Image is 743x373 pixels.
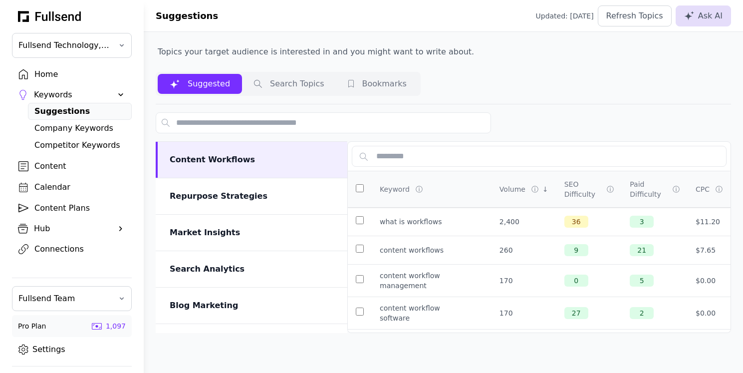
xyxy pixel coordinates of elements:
div: 27 [564,307,588,319]
div: Calendar [34,181,125,193]
div: Keyword [380,184,410,194]
div: Suggestions [34,105,125,117]
div: Pro Plan [18,321,46,331]
div: Refresh Topics [606,10,663,22]
div: 170 [499,308,548,318]
div: $0.00 [696,276,723,286]
div: content workflow software [380,303,448,323]
div: Updated: [DATE] [536,11,594,21]
div: Competitor Keywords [34,139,125,151]
div: 260 [499,245,548,255]
button: Fullsend Team [12,286,132,311]
div: 0 [564,275,588,287]
div: 2 [630,307,654,319]
div: 1,097 [106,321,126,331]
div: ⓘ [607,184,616,194]
a: Home [12,66,132,83]
button: Fullsend Technology, Inc. [12,33,132,58]
span: Fullsend Technology, Inc. [18,39,111,51]
button: Suggested [158,74,242,94]
button: Search Topics [242,74,336,94]
div: Company Keywords [34,122,125,134]
div: 36 [564,216,588,228]
div: 5 [630,275,654,287]
div: Connections [34,243,125,255]
div: Hub [34,223,110,235]
button: Ask AI [676,5,731,26]
a: Settings [12,341,132,358]
div: Content Plans [34,202,125,214]
div: Blog Marketing [170,300,335,312]
div: what is workflows [380,217,442,227]
a: Connections [12,241,132,258]
div: Ask AI [684,10,723,22]
div: 2,400 [499,217,548,227]
button: Bookmarks [336,74,419,94]
div: content workflow management [380,271,448,291]
div: 9 [564,244,588,256]
a: Competitor Keywords [28,137,132,154]
div: Market Insights [170,227,335,239]
div: 3 [630,216,654,228]
div: $11.20 [696,217,723,227]
div: 21 [630,244,654,256]
h1: Suggestions [156,9,218,23]
a: Calendar [12,179,132,196]
button: Refresh Topics [598,5,672,26]
div: Volume [499,184,525,194]
div: Repurpose Strategies [170,190,335,202]
div: 170 [499,276,548,286]
div: ⓘ [673,184,682,194]
div: Content [34,160,125,172]
div: $0.00 [696,308,723,318]
div: content workflows [380,245,444,255]
div: Keywords [34,89,110,101]
a: Content [12,158,132,175]
div: Paid Difficulty [630,179,667,199]
div: CPC [696,184,710,194]
div: Search Analytics [170,263,335,275]
div: ⓘ [531,184,540,194]
div: Content Workflows [170,154,335,166]
div: $7.65 [696,245,723,255]
div: ⓘ [716,184,725,194]
div: ⓘ [416,184,425,194]
p: Topics your target audience is interested in and you might want to write about. [156,44,476,60]
a: Company Keywords [28,120,132,137]
div: SEO Difficulty [564,179,601,199]
a: Content Plans [12,200,132,217]
span: Fullsend Team [18,293,111,305]
a: Suggestions [28,103,132,120]
div: ↓ [542,184,548,194]
div: Home [34,68,125,80]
